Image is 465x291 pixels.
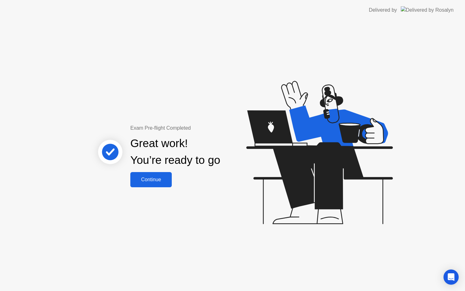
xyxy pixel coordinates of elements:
[369,6,397,14] div: Delivered by
[443,269,459,285] div: Open Intercom Messenger
[401,6,454,14] img: Delivered by Rosalyn
[130,124,261,132] div: Exam Pre-flight Completed
[132,177,170,183] div: Continue
[130,135,220,169] div: Great work! You’re ready to go
[130,172,172,187] button: Continue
